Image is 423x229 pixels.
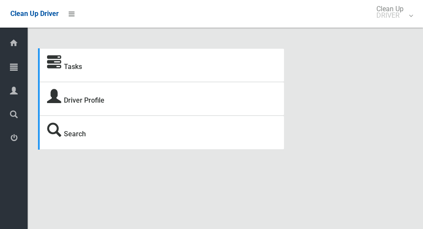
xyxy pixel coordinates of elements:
[64,96,104,104] a: Driver Profile
[372,6,412,19] span: Clean Up
[376,12,404,19] small: DRIVER
[64,130,86,138] a: Search
[10,9,59,18] span: Clean Up Driver
[10,7,59,20] a: Clean Up Driver
[64,63,82,71] a: Tasks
